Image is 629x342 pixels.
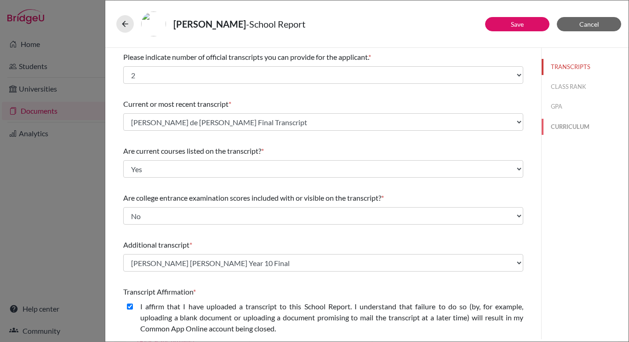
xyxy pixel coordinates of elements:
span: Please indicate number of official transcripts you can provide for the applicant. [123,52,368,61]
label: I affirm that I have uploaded a transcript to this School Report. I understand that failure to do... [140,301,523,334]
strong: [PERSON_NAME] [173,18,246,29]
button: TRANSCRIPTS [542,59,629,75]
button: GPA [542,99,629,115]
button: CLASS RANK [542,79,629,95]
span: Are current courses listed on the transcript? [123,146,261,155]
span: Additional transcript [123,240,189,249]
span: Are college entrance examination scores included with or visible on the transcript? [123,193,381,202]
span: Current or most recent transcript [123,99,229,108]
button: CURRICULUM [542,119,629,135]
span: Transcript Affirmation [123,287,193,296]
span: - School Report [246,18,305,29]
